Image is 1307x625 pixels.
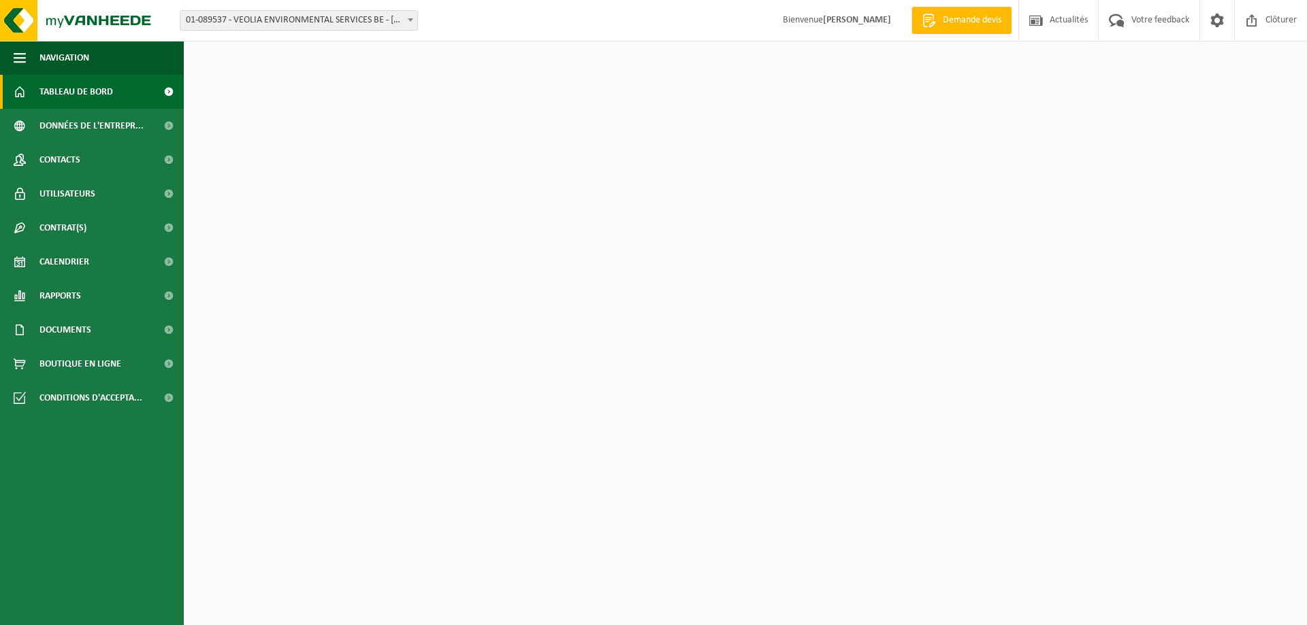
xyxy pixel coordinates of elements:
span: Boutique en ligne [39,347,121,381]
span: Contrat(s) [39,211,86,245]
span: Conditions d'accepta... [39,381,142,415]
span: Tableau de bord [39,75,113,109]
span: Navigation [39,41,89,75]
span: Calendrier [39,245,89,279]
span: Utilisateurs [39,177,95,211]
span: 01-089537 - VEOLIA ENVIRONMENTAL SERVICES BE - 2340 BEERSE, STEENBAKKERSDAM 43/44 bus 2 [180,11,417,30]
span: Données de l'entrepr... [39,109,144,143]
a: Demande devis [911,7,1012,34]
span: Demande devis [939,14,1005,27]
span: Contacts [39,143,80,177]
span: Rapports [39,279,81,313]
span: Documents [39,313,91,347]
strong: [PERSON_NAME] [823,15,891,25]
span: 01-089537 - VEOLIA ENVIRONMENTAL SERVICES BE - 2340 BEERSE, STEENBAKKERSDAM 43/44 bus 2 [180,10,418,31]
